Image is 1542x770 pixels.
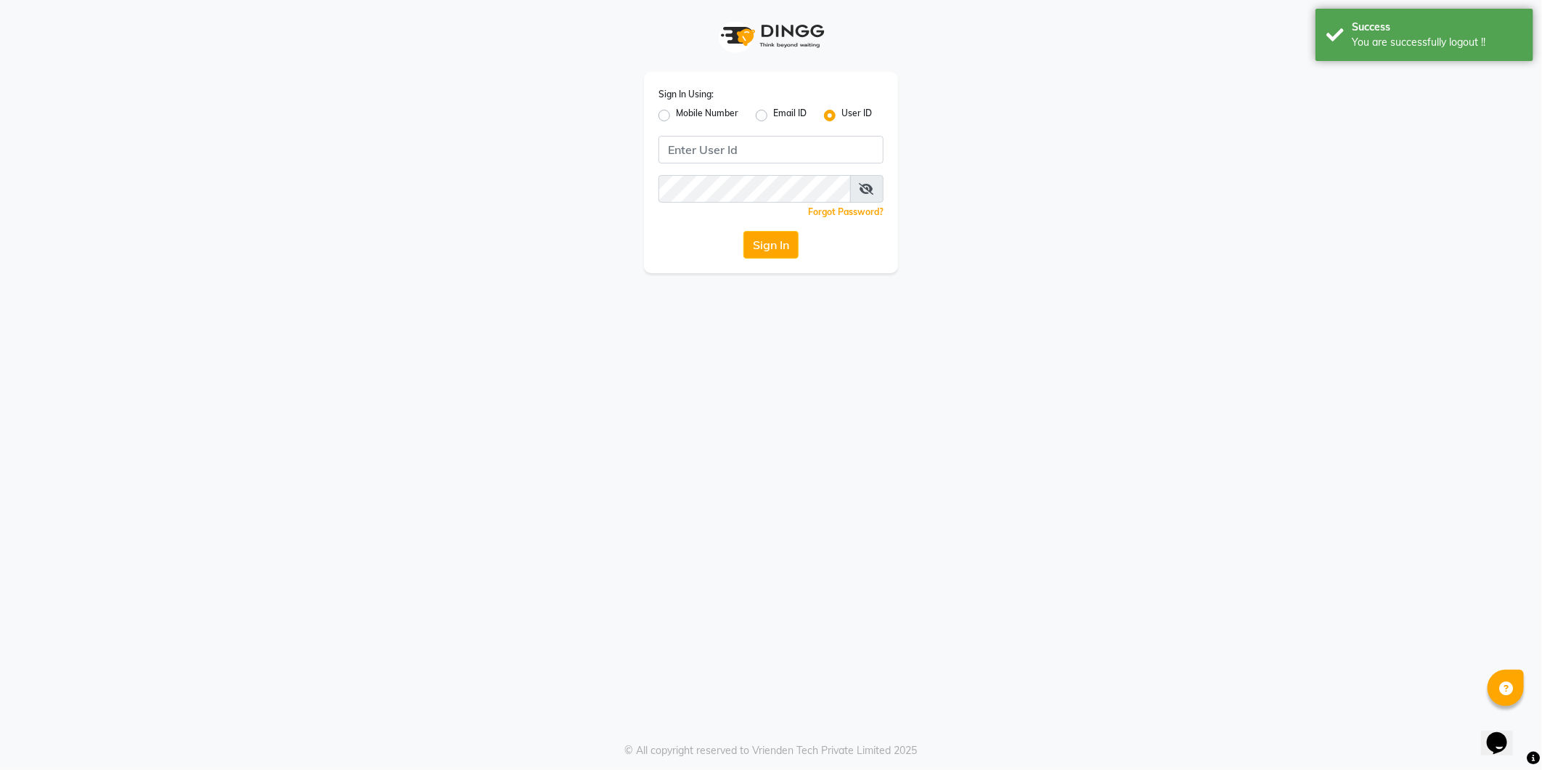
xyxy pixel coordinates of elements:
div: You are successfully logout !! [1352,35,1522,50]
div: Success [1352,20,1522,35]
label: Email ID [773,107,807,124]
label: User ID [841,107,872,124]
label: Sign In Using: [658,88,714,101]
img: logo1.svg [713,15,829,57]
label: Mobile Number [676,107,738,124]
input: Username [658,136,884,163]
iframe: chat widget [1481,712,1527,755]
input: Username [658,175,851,203]
button: Sign In [743,231,799,259]
a: Forgot Password? [808,206,884,217]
